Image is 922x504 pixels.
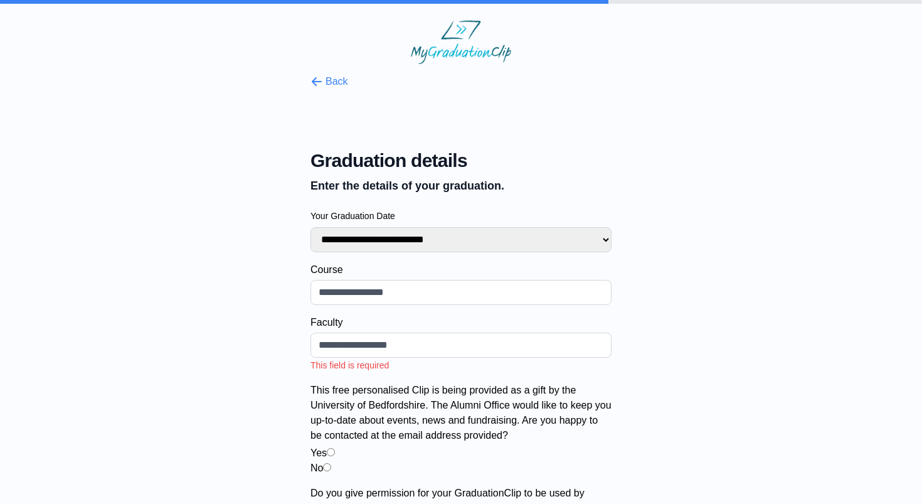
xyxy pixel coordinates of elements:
span: Graduation details [310,149,612,172]
label: This free personalised Clip is being provided as a gift by the University of Bedfordshire. The Al... [310,383,612,443]
span: This field is required [310,360,389,370]
label: Yes [310,448,327,458]
label: Your Graduation Date [310,210,612,222]
p: Enter the details of your graduation. [310,177,612,195]
button: Back [310,74,348,89]
label: No [310,463,323,473]
label: Course [310,262,612,277]
img: MyGraduationClip [411,20,511,64]
label: Faculty [310,315,612,330]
